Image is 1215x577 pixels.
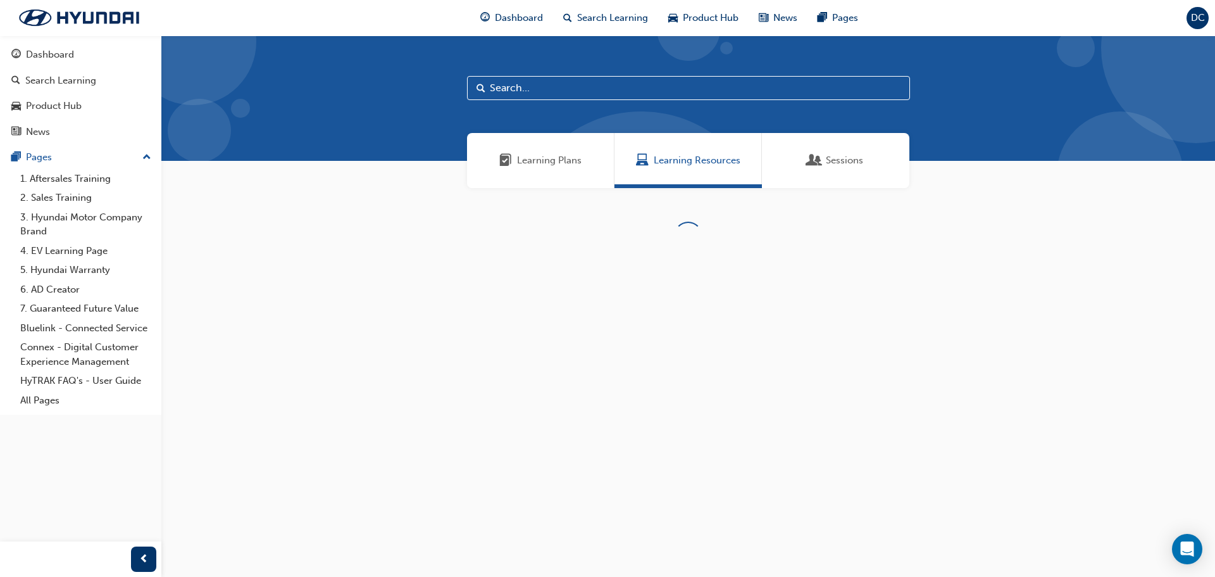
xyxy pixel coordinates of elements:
a: 6. AD Creator [15,280,156,300]
span: Sessions [808,153,821,168]
span: Learning Plans [517,153,582,168]
div: Product Hub [26,99,82,113]
a: Connex - Digital Customer Experience Management [15,338,156,371]
button: Pages [5,146,156,169]
a: Bluelink - Connected Service [15,319,156,338]
a: Learning PlansLearning Plans [467,133,614,188]
span: Search Learning [577,11,648,25]
span: news-icon [11,127,21,138]
a: pages-iconPages [807,5,868,31]
a: guage-iconDashboard [470,5,553,31]
button: DashboardSearch LearningProduct HubNews [5,41,156,146]
span: up-icon [142,149,151,166]
span: guage-icon [11,49,21,61]
a: Learning ResourcesLearning Resources [614,133,762,188]
span: search-icon [563,10,572,26]
a: news-iconNews [749,5,807,31]
a: SessionsSessions [762,133,909,188]
a: 5. Hyundai Warranty [15,260,156,280]
span: search-icon [11,75,20,87]
span: News [773,11,797,25]
span: Learning Resources [636,153,649,168]
a: News [5,120,156,144]
span: Learning Plans [499,153,512,168]
a: car-iconProduct Hub [658,5,749,31]
span: prev-icon [139,552,149,567]
span: DC [1191,11,1205,25]
span: car-icon [668,10,678,26]
a: search-iconSearch Learning [553,5,658,31]
div: Open Intercom Messenger [1172,534,1202,564]
input: Search... [467,76,910,100]
span: Dashboard [495,11,543,25]
span: car-icon [11,101,21,112]
img: Trak [6,4,152,31]
span: Product Hub [683,11,738,25]
a: 2. Sales Training [15,188,156,208]
span: Search [477,81,485,96]
span: guage-icon [480,10,490,26]
a: 1. Aftersales Training [15,169,156,189]
a: Search Learning [5,69,156,92]
span: Sessions [826,153,863,168]
a: 7. Guaranteed Future Value [15,299,156,319]
div: Dashboard [26,48,74,62]
span: pages-icon [818,10,827,26]
div: Search Learning [25,73,96,88]
button: DC [1187,7,1209,29]
div: News [26,125,50,139]
a: HyTRAK FAQ's - User Guide [15,371,156,391]
a: 4. EV Learning Page [15,241,156,261]
span: Learning Resources [654,153,740,168]
span: Pages [832,11,858,25]
a: Dashboard [5,43,156,67]
a: All Pages [15,391,156,410]
span: news-icon [759,10,768,26]
div: Pages [26,150,52,165]
a: Product Hub [5,94,156,118]
span: pages-icon [11,152,21,163]
a: 3. Hyundai Motor Company Brand [15,208,156,241]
